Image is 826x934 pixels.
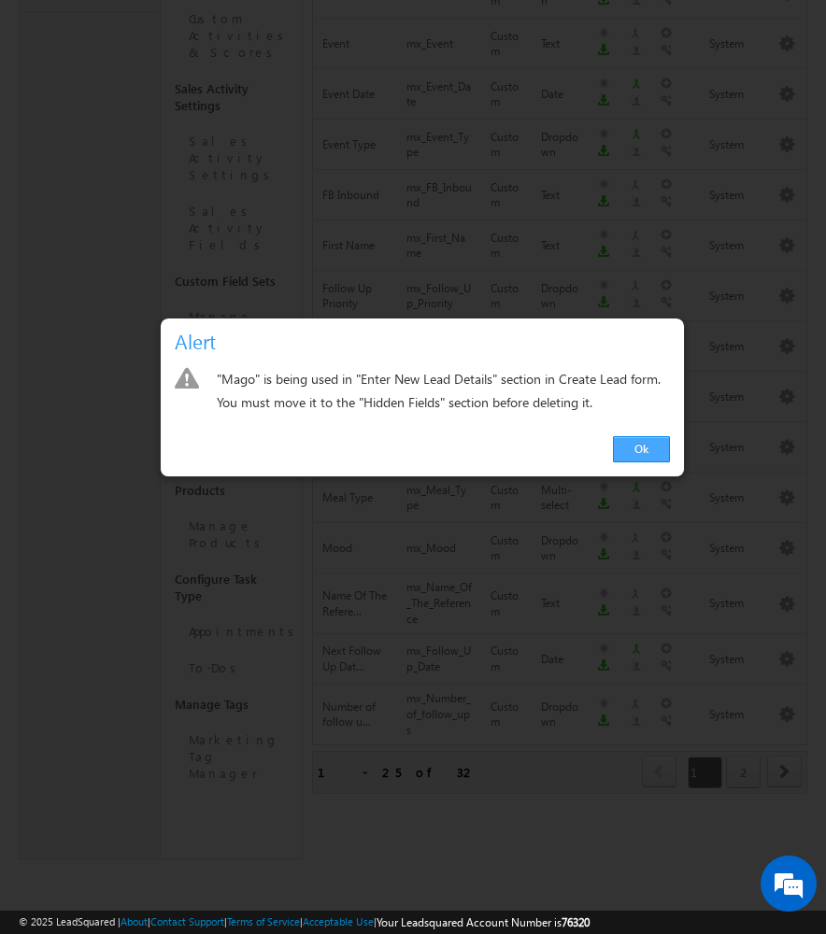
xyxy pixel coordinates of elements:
[303,915,374,927] a: Acceptable Use
[254,575,339,601] em: Start Chat
[150,915,224,927] a: Contact Support
[121,915,148,927] a: About
[306,9,351,54] div: Minimize live chat window
[19,913,590,931] span: © 2025 LeadSquared | | | | |
[217,367,670,414] div: "Mago" is being used in "Enter New Lead Details" section in Create Lead form. You must move it to...
[377,915,590,929] span: Your Leadsquared Account Number is
[97,98,314,122] div: Chat with us now
[32,98,78,122] img: d_60004797649_company_0_60004797649
[24,173,341,559] textarea: Type your message and hit 'Enter'
[175,325,677,358] h3: Alert
[227,915,300,927] a: Terms of Service
[613,436,670,462] a: Ok
[562,915,590,929] span: 76320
